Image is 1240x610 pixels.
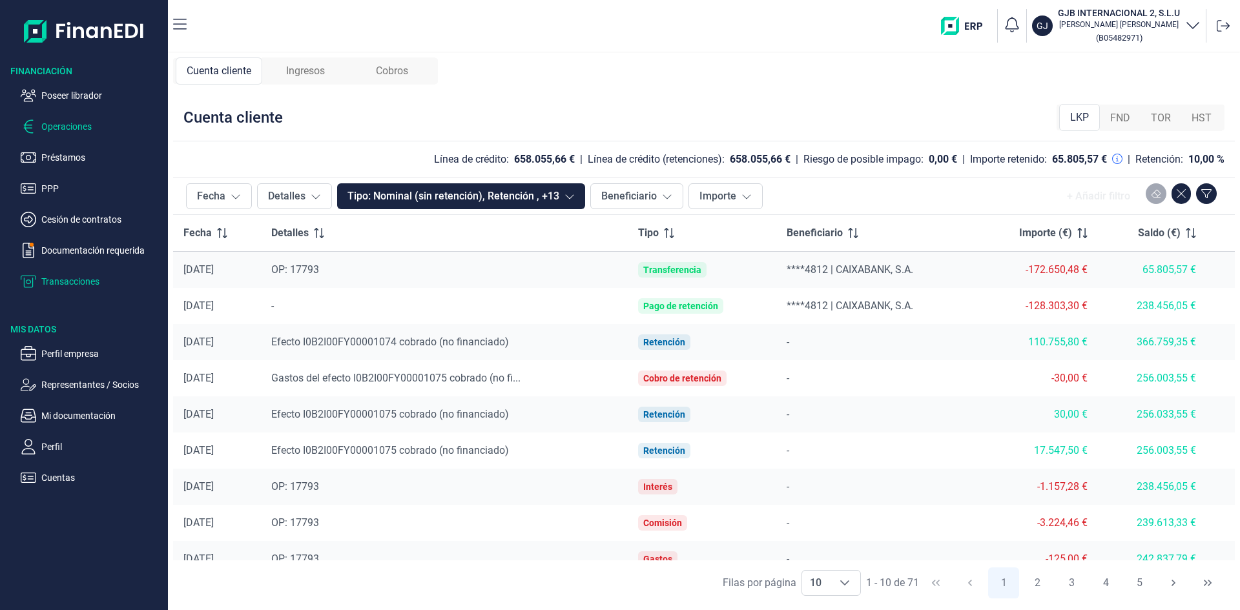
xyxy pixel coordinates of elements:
[962,152,965,167] div: |
[271,263,319,276] span: OP: 17793
[41,88,163,103] p: Poseer librador
[987,336,1088,349] div: 110.755,80 €
[21,243,163,258] button: Documentación requerida
[41,150,163,165] p: Préstamos
[271,480,319,493] span: OP: 17793
[1022,567,1053,598] button: Page 2
[271,444,509,456] span: Efecto I0B2I00FY00001075 cobrado (no financiado)
[434,153,509,166] div: Línea de crédito:
[41,408,163,423] p: Mi documentación
[183,480,251,493] div: [DATE]
[987,480,1088,493] div: -1.157,28 €
[643,301,718,311] div: Pago de retención
[1108,553,1197,565] div: 242.837,79 €
[638,225,659,241] span: Tipo
[41,119,163,134] p: Operaciones
[1138,225,1181,241] span: Saldo (€)
[1070,110,1089,125] span: LKP
[271,408,509,420] span: Efecto I0B2I00FY00001075 cobrado (no financiado)
[1096,33,1142,43] small: Copiar cif
[1108,263,1197,276] div: 65.805,57 €
[257,183,332,209] button: Detalles
[987,263,1088,276] div: -172.650,48 €
[337,183,585,209] button: Tipo: Nominal (sin retención), Retención , +13
[643,265,701,275] div: Transferencia
[1108,300,1197,312] div: 238.456,05 €
[1108,408,1197,421] div: 256.033,55 €
[1058,19,1180,30] p: [PERSON_NAME] [PERSON_NAME]
[1192,567,1223,598] button: Last Page
[787,225,843,241] span: Beneficiario
[866,578,919,588] span: 1 - 10 de 71
[21,408,163,423] button: Mi documentación
[183,444,251,457] div: [DATE]
[41,243,163,258] p: Documentación requerida
[376,63,408,79] span: Cobros
[186,183,252,209] button: Fecha
[1037,19,1048,32] p: GJ
[41,346,163,361] p: Perfil empresa
[730,153,790,166] div: 658.055,66 €
[970,153,1047,166] div: Importe retenido:
[271,225,309,241] span: Detalles
[987,372,1088,385] div: -30,00 €
[588,153,725,166] div: Línea de crédito (retenciones):
[21,346,163,361] button: Perfil empresa
[176,57,262,85] div: Cuenta cliente
[787,480,789,493] span: -
[183,336,251,349] div: [DATE]
[787,300,913,312] span: ****4812 | CAIXABANK, S.A.
[1110,110,1130,126] span: FND
[41,377,163,392] p: Representantes / Socios
[183,553,251,565] div: [DATE]
[183,225,212,241] span: Fecha
[920,567,951,598] button: First Page
[41,212,163,227] p: Cesión de contratos
[1019,225,1072,241] span: Importe (€)
[1100,105,1141,131] div: FND
[787,516,789,529] span: -
[183,516,251,529] div: [DATE]
[41,439,163,454] p: Perfil
[1056,567,1087,598] button: Page 3
[21,377,163,392] button: Representantes / Socios
[21,212,163,227] button: Cesión de contratos
[41,470,163,485] p: Cuentas
[1059,104,1100,131] div: LKP
[929,153,957,166] div: 0,00 €
[183,107,283,128] div: Cuenta cliente
[643,482,672,492] div: Interés
[21,439,163,454] button: Perfil
[1108,516,1197,529] div: 239.613,33 €
[1188,153,1224,166] div: 10,00 %
[796,152,798,167] div: |
[1158,567,1189,598] button: Next Page
[187,63,251,79] span: Cuenta cliente
[271,516,319,529] span: OP: 17793
[1032,6,1201,45] button: GJGJB INTERNACIONAL 2, S.L.U[PERSON_NAME] [PERSON_NAME](B05482971)
[643,337,685,347] div: Retención
[787,263,913,276] span: ****4812 | CAIXABANK, S.A.
[1058,6,1180,19] h3: GJB INTERNACIONAL 2, S.L.U
[271,300,274,312] span: -
[643,445,685,456] div: Retención
[802,571,829,595] span: 10
[21,274,163,289] button: Transacciones
[590,183,683,209] button: Beneficiario
[643,554,672,564] div: Gastos
[349,57,435,85] div: Cobros
[1151,110,1171,126] span: TOR
[987,444,1088,457] div: 17.547,50 €
[643,518,682,528] div: Comisión
[787,553,789,565] span: -
[1108,444,1197,457] div: 256.003,55 €
[286,63,325,79] span: Ingresos
[183,408,251,421] div: [DATE]
[1135,153,1183,166] div: Retención:
[21,150,163,165] button: Préstamos
[21,470,163,485] button: Cuentas
[941,17,992,35] img: erp
[787,444,789,456] span: -
[271,372,521,384] span: Gastos del efecto I0B2I00FY00001075 cobrado (no fi...
[1192,110,1212,126] span: HST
